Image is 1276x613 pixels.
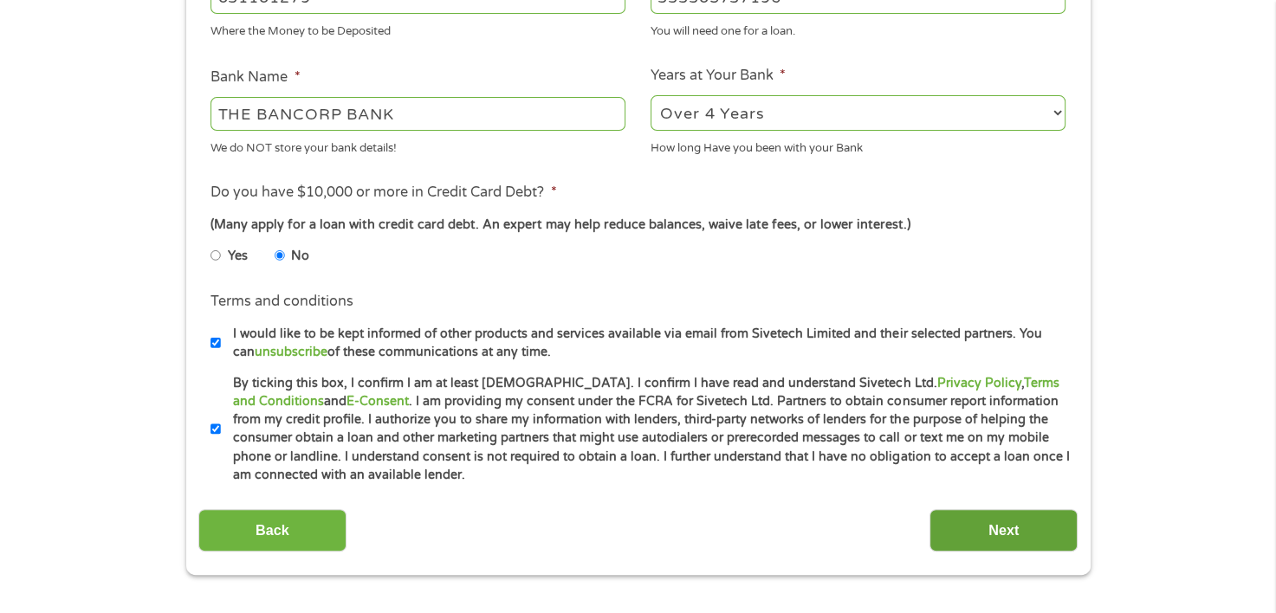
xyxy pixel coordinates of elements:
label: Terms and conditions [211,293,353,311]
label: Yes [228,247,248,266]
div: Where the Money to be Deposited [211,17,625,41]
label: Years at Your Bank [651,67,786,85]
input: Back [198,509,347,552]
input: Next [929,509,1078,552]
div: We do NOT store your bank details! [211,133,625,157]
label: Bank Name [211,68,300,87]
a: Privacy Policy [936,376,1020,390]
label: Do you have $10,000 or more in Credit Card Debt? [211,184,556,202]
div: You will need one for a loan. [651,17,1065,41]
label: No [291,247,309,266]
div: (Many apply for a loan with credit card debt. An expert may help reduce balances, waive late fees... [211,216,1065,235]
label: I would like to be kept informed of other products and services available via email from Sivetech... [221,325,1071,362]
a: E-Consent [347,394,409,409]
div: How long Have you been with your Bank [651,133,1065,157]
a: unsubscribe [255,345,327,359]
a: Terms and Conditions [233,376,1059,409]
label: By ticking this box, I confirm I am at least [DEMOGRAPHIC_DATA]. I confirm I have read and unders... [221,374,1071,485]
